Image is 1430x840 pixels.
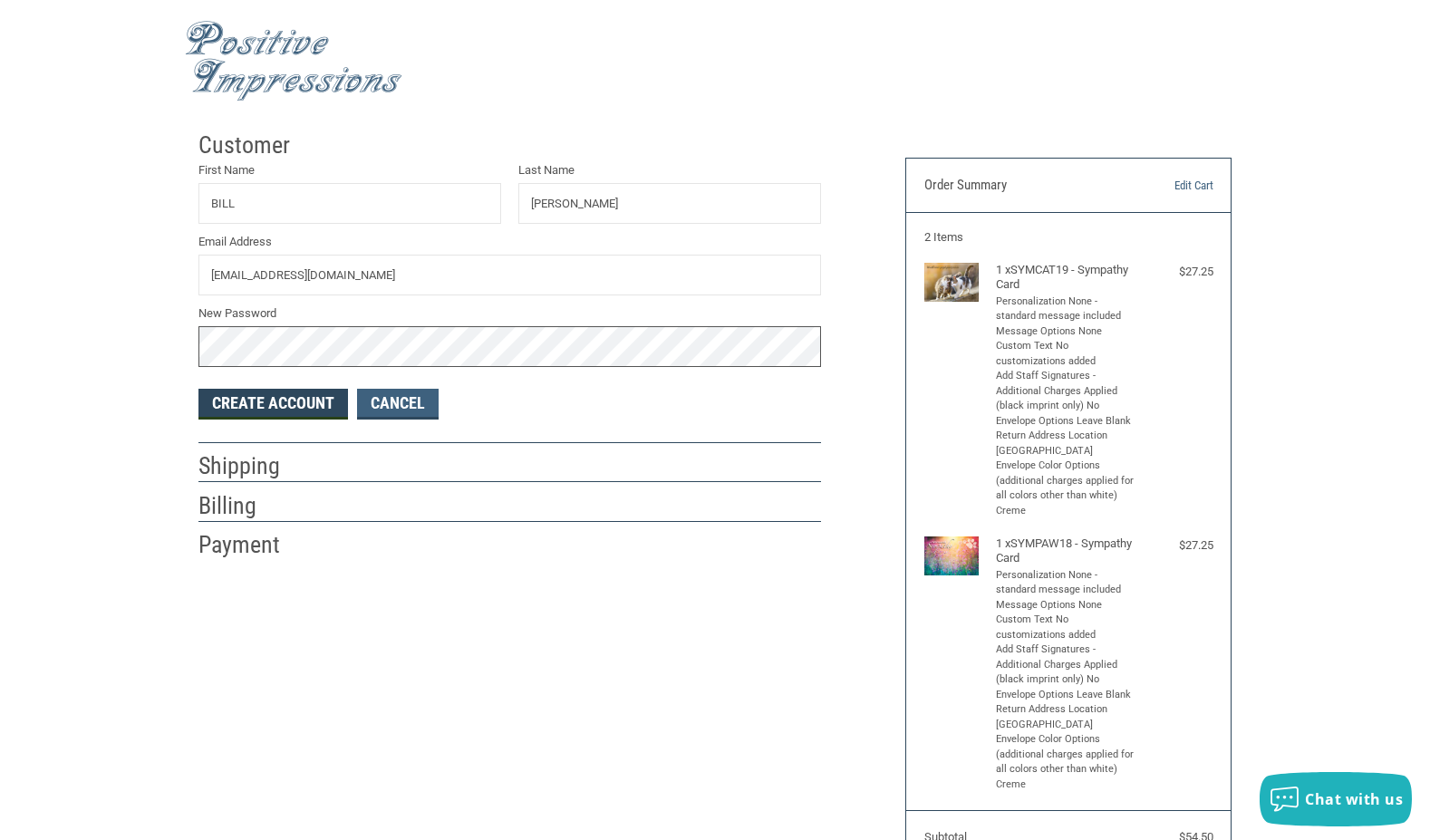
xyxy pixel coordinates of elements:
h4: 1 x SYMCAT19 - Sympathy Card [996,263,1136,293]
li: Personalization None - standard message included [996,294,1136,324]
label: Email Address [198,233,821,251]
li: Personalization None - standard message included [996,568,1136,598]
h2: Customer [198,130,304,160]
li: Envelope Color Options (additional charges applied for all colors other than white) Creme [996,732,1136,792]
h3: 2 Items [924,230,1213,245]
li: Envelope Options Leave Blank [996,688,1136,703]
div: $27.25 [1141,263,1213,281]
h2: Shipping [198,451,304,481]
a: Cancel [357,389,439,420]
h2: Payment [198,530,304,560]
li: Add Staff Signatures - Additional Charges Applied (black imprint only) No [996,642,1136,688]
li: Custom Text No customizations added [996,613,1136,642]
button: Chat with us [1260,772,1412,826]
h2: Billing [198,491,304,521]
span: Chat with us [1305,789,1403,809]
h4: 1 x SYMPAW18 - Sympathy Card [996,536,1136,566]
button: Create Account [198,389,348,420]
h3: Order Summary [924,177,1121,195]
img: Positive Impressions [185,21,402,101]
li: Envelope Options Leave Blank [996,414,1136,430]
label: Last Name [518,161,821,179]
li: Message Options None [996,598,1136,613]
li: Envelope Color Options (additional charges applied for all colors other than white) Creme [996,459,1136,518]
li: Return Address Location [GEOGRAPHIC_DATA] [996,429,1136,459]
div: $27.25 [1141,536,1213,555]
li: Add Staff Signatures - Additional Charges Applied (black imprint only) No [996,369,1136,414]
label: New Password [198,304,821,323]
li: Custom Text No customizations added [996,339,1136,369]
li: Return Address Location [GEOGRAPHIC_DATA] [996,702,1136,732]
li: Message Options None [996,324,1136,340]
label: First Name [198,161,501,179]
a: Edit Cart [1120,177,1213,195]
